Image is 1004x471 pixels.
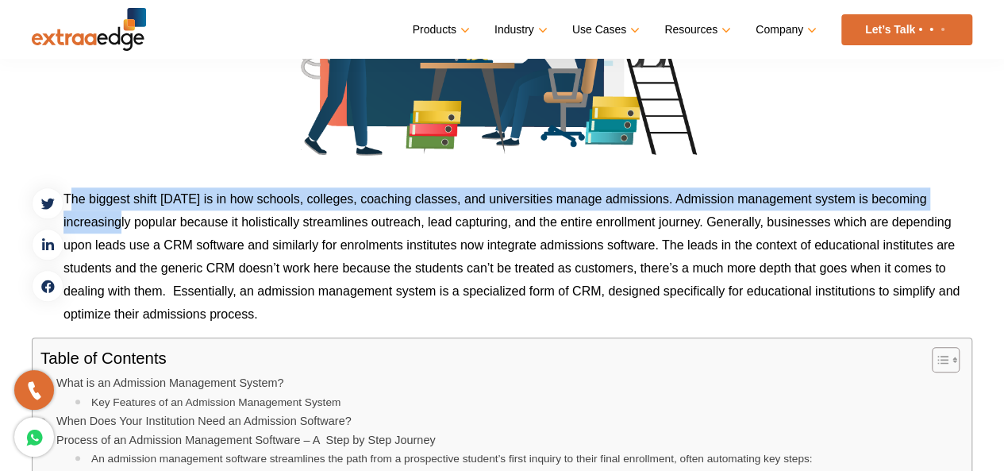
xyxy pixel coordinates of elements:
[32,187,972,326] p: The biggest shift [DATE] is in how schools, colleges, coaching classes, and universities manage a...
[91,394,340,411] a: Key Features of an Admission Management System
[494,18,544,41] a: Industry
[664,18,728,41] a: Resources
[91,450,812,468] a: An admission management software streamlines the path from a prospective student’s first inquiry ...
[32,229,63,261] a: linkedin
[56,431,436,450] a: Process of an Admission Management Software – A Step by Step Journey
[56,412,352,430] a: When Does Your Institution Need an Admission Software?
[841,14,972,45] a: Let’s Talk
[756,18,814,41] a: Company
[56,374,283,392] a: What is an Admission Management System?
[40,349,167,367] p: Table of Contents
[413,18,467,41] a: Products
[572,18,637,41] a: Use Cases
[920,346,956,373] a: Toggle Table of Content
[32,187,63,219] a: twitter
[32,270,63,302] a: facebook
